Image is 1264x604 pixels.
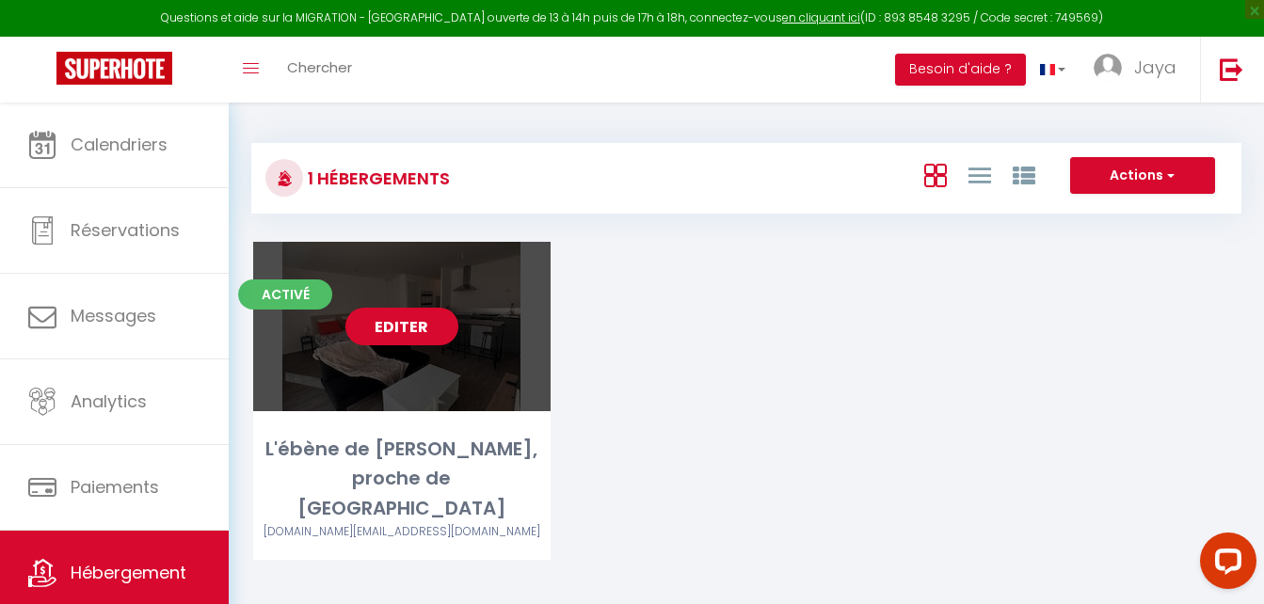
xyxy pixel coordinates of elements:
div: L'ébène de [PERSON_NAME], proche de [GEOGRAPHIC_DATA] [253,435,551,523]
iframe: LiveChat chat widget [1185,525,1264,604]
span: Calendriers [71,133,168,156]
span: Paiements [71,475,159,499]
a: Vue par Groupe [1013,159,1035,190]
a: Editer [345,308,458,345]
img: logout [1220,57,1243,81]
h3: 1 Hébergements [303,157,450,199]
a: Vue en Box [924,159,947,190]
img: ... [1094,54,1122,82]
span: Messages [71,304,156,327]
a: en cliquant ici [782,9,860,25]
span: Activé [238,279,332,310]
span: Réservations [71,218,180,242]
a: ... Jaya [1080,37,1200,103]
span: Analytics [71,389,147,413]
span: Jaya [1134,56,1176,79]
div: Airbnb [253,523,551,541]
span: Chercher [287,57,352,77]
a: Vue en Liste [968,159,991,190]
a: Chercher [273,37,366,103]
span: Hébergement [71,561,186,584]
img: Super Booking [56,52,172,85]
button: Besoin d'aide ? [895,54,1026,86]
button: Actions [1070,157,1215,195]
